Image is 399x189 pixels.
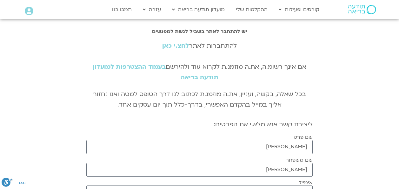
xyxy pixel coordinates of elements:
label: שם פרטי [292,134,313,140]
label: אימייל [299,180,313,185]
p: בכל שאלה, בקשה, ועניין, את.ה מוזמנ.ת לכתוב לנו דרך הטופס למטה ואנו נחזור אליך במייל בהקדם האפשרי,... [86,89,313,110]
a: ההקלטות שלי [233,3,271,16]
a: לחצ.י כאן [162,42,189,50]
a: מועדון תודעה בריאה [169,3,228,16]
label: שם משפחה [285,157,313,163]
div: להתחברות לאתר אם אינך רשומ.ה, את.ה מוזמנ.ת לקרוא עוד ולהירשם [86,41,313,83]
h2: ליצירת קשר אנא מלא.י את הפרטים: [86,121,313,128]
a: עזרה [140,3,164,16]
input: שם פרטי [86,140,313,154]
a: בעמוד ההצטרפות למועדון תודעה בריאה [93,63,218,81]
input: שם משפחה [86,163,313,177]
h2: יש להתחבר לאתר בשביל לגשת למפגשים [86,29,313,34]
a: קורסים ופעילות [276,3,323,16]
a: תמכו בנו [109,3,135,16]
img: תודעה בריאה [348,5,376,14]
